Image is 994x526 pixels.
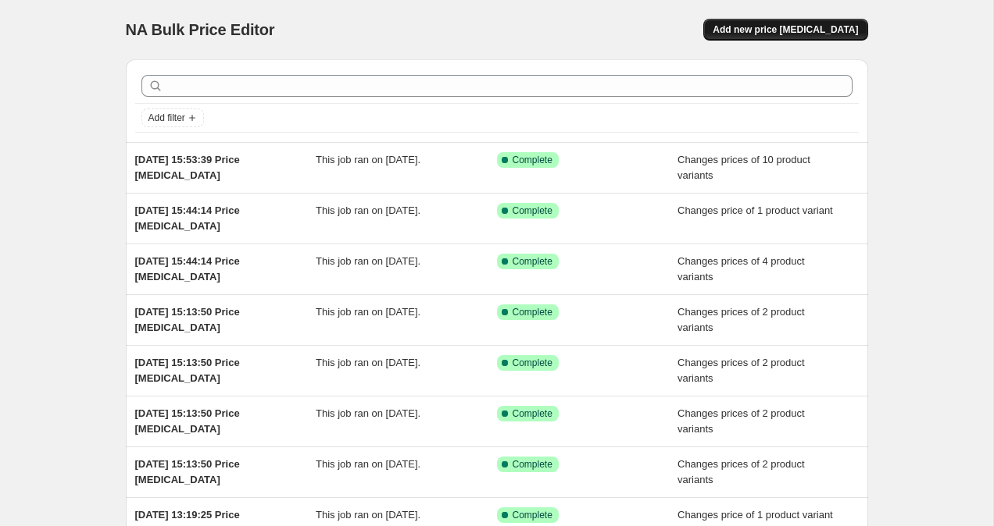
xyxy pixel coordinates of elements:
[316,458,420,470] span: This job ran on [DATE].
[513,154,552,166] span: Complete
[713,23,858,36] span: Add new price [MEDICAL_DATA]
[316,154,420,165] span: This job ran on [DATE].
[513,407,552,420] span: Complete
[316,357,420,368] span: This job ran on [DATE].
[513,509,552,521] span: Complete
[135,306,240,333] span: [DATE] 15:13:50 Price [MEDICAL_DATA]
[148,112,185,124] span: Add filter
[135,154,240,181] span: [DATE] 15:53:39 Price [MEDICAL_DATA]
[678,255,805,283] span: Changes prices of 4 product variants
[513,255,552,268] span: Complete
[316,306,420,318] span: This job ran on [DATE].
[678,458,805,485] span: Changes prices of 2 product variants
[678,407,805,435] span: Changes prices of 2 product variants
[678,509,833,521] span: Changes price of 1 product variant
[135,407,240,435] span: [DATE] 15:13:50 Price [MEDICAL_DATA]
[316,509,420,521] span: This job ran on [DATE].
[678,306,805,333] span: Changes prices of 2 product variants
[703,19,867,41] button: Add new price [MEDICAL_DATA]
[316,407,420,419] span: This job ran on [DATE].
[513,357,552,369] span: Complete
[513,204,552,217] span: Complete
[126,21,275,38] span: NA Bulk Price Editor
[316,255,420,267] span: This job ran on [DATE].
[678,357,805,384] span: Changes prices of 2 product variants
[135,458,240,485] span: [DATE] 15:13:50 Price [MEDICAL_DATA]
[513,458,552,471] span: Complete
[678,204,833,216] span: Changes price of 1 product variant
[135,255,240,283] span: [DATE] 15:44:14 Price [MEDICAL_DATA]
[135,204,240,232] span: [DATE] 15:44:14 Price [MEDICAL_DATA]
[513,306,552,318] span: Complete
[316,204,420,216] span: This job ran on [DATE].
[135,357,240,384] span: [DATE] 15:13:50 Price [MEDICAL_DATA]
[141,108,204,127] button: Add filter
[678,154,810,181] span: Changes prices of 10 product variants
